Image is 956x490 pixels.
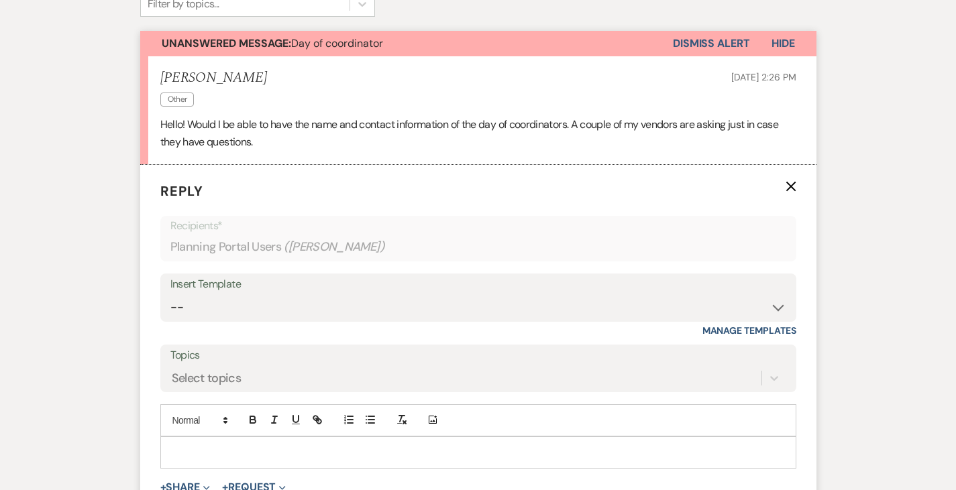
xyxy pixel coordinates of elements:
[673,31,750,56] button: Dismiss Alert
[160,70,267,86] h5: [PERSON_NAME]
[772,36,795,50] span: Hide
[284,238,384,256] span: ( [PERSON_NAME] )
[140,31,673,56] button: Unanswered Message:Day of coordinator
[731,71,796,83] span: [DATE] 2:26 PM
[160,93,195,107] span: Other
[170,217,786,235] p: Recipients*
[750,31,816,56] button: Hide
[160,182,203,200] span: Reply
[170,346,786,365] label: Topics
[172,369,242,387] div: Select topics
[162,36,383,50] span: Day of coordinator
[160,116,796,150] p: Hello! Would I be able to have the name and contact information of the day of coordinators. A cou...
[170,234,786,260] div: Planning Portal Users
[702,324,796,336] a: Manage Templates
[170,275,786,294] div: Insert Template
[162,36,291,50] strong: Unanswered Message:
